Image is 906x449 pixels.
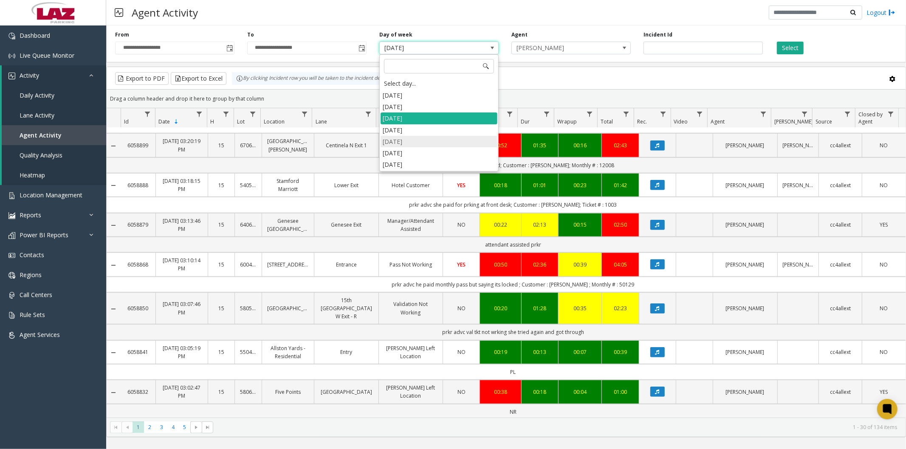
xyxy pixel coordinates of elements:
[126,304,150,312] a: 6058850
[20,71,39,79] span: Activity
[607,304,633,312] div: 02:23
[319,388,373,396] a: [GEOGRAPHIC_DATA]
[783,261,813,269] a: [PERSON_NAME]
[816,118,832,125] span: Source
[527,181,553,189] div: 01:01
[527,304,553,312] a: 01:28
[319,261,373,269] a: Entrance
[485,141,516,149] a: 00:52
[564,181,597,189] a: 00:23
[133,421,144,433] span: Page 1
[8,272,15,279] img: 'icon'
[521,118,530,125] span: Dur
[236,75,243,82] img: infoIcon.svg
[381,124,497,136] li: [DATE]
[448,348,474,356] a: NO
[20,131,62,139] span: Agent Activity
[107,91,906,106] div: Drag a column header and drop it here to group by that column
[457,388,466,396] span: NO
[107,349,121,356] a: Collapse Details
[107,222,121,229] a: Collapse Details
[564,348,597,356] div: 00:07
[2,145,106,165] a: Quality Analysis
[115,2,123,23] img: pageIcon
[824,348,857,356] a: cc4allext
[179,421,190,433] span: Page 5
[240,348,257,356] a: 550433
[8,192,15,199] img: 'icon'
[867,181,900,189] a: NO
[607,141,633,149] a: 02:43
[448,181,474,189] a: YES
[504,108,516,120] a: Queue Filter Menu
[126,141,150,149] a: 6058899
[384,344,438,360] a: [PERSON_NAME] Left Location
[607,221,633,229] a: 02:50
[867,221,900,229] a: YES
[885,108,897,120] a: Closed by Agent Filter Menu
[161,177,203,193] a: [DATE] 03:18:15 PM
[867,348,900,356] a: NO
[485,348,516,356] a: 00:19
[674,118,688,125] span: Video
[121,157,906,173] td: Prkr advc unable to find entry record; Customer : [PERSON_NAME]; Monthly # : 12008
[20,251,44,259] span: Contacts
[866,8,895,17] a: Logout
[247,31,254,39] label: To
[637,118,647,125] span: Rec.
[607,388,633,396] a: 01:00
[20,91,54,99] span: Daily Activity
[880,348,888,356] span: NO
[457,261,466,268] span: YES
[564,388,597,396] div: 00:04
[193,424,200,431] span: Go to the next page
[564,304,597,312] a: 00:35
[2,105,106,125] a: Lane Activity
[880,142,888,149] span: NO
[20,231,68,239] span: Power BI Reports
[190,421,202,433] span: Go to the next page
[381,136,497,147] li: [DATE]
[363,108,374,120] a: Lane Filter Menu
[107,262,121,269] a: Collapse Details
[225,42,234,54] span: Toggle popup
[889,8,895,17] img: logout
[384,300,438,316] a: Validation Not Working
[161,217,203,233] a: [DATE] 03:13:46 PM
[485,388,516,396] div: 00:38
[121,324,906,340] td: prkr advc val tkt not wrking she tried again and got through
[824,261,857,269] a: cc4allext
[799,108,810,120] a: Parker Filter Menu
[115,31,129,39] label: From
[267,304,309,312] a: [GEOGRAPHIC_DATA]
[485,181,516,189] div: 00:18
[457,348,466,356] span: NO
[485,304,516,312] a: 00:20
[156,421,167,433] span: Page 3
[240,388,257,396] a: 580638
[126,388,150,396] a: 6058832
[457,305,466,312] span: NO
[161,344,203,360] a: [DATE] 03:05:19 PM
[8,312,15,319] img: 'icon'
[867,388,900,396] a: YES
[213,141,230,149] a: 15
[384,261,438,269] a: Pass Not Working
[20,271,42,279] span: Regions
[564,261,597,269] a: 00:39
[267,261,309,269] a: [STREET_ADDRESS]
[718,221,772,229] a: [PERSON_NAME]
[564,141,597,149] div: 00:16
[319,296,373,321] a: 15th [GEOGRAPHIC_DATA] W Exit - R
[867,141,900,149] a: NO
[527,221,553,229] div: 02:13
[824,141,857,149] a: cc4allext
[379,31,412,39] label: Day of week
[8,33,15,39] img: 'icon'
[758,108,769,120] a: Agent Filter Menu
[319,221,373,229] a: Genesee Exit
[20,51,74,59] span: Live Queue Monitor
[20,191,82,199] span: Location Management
